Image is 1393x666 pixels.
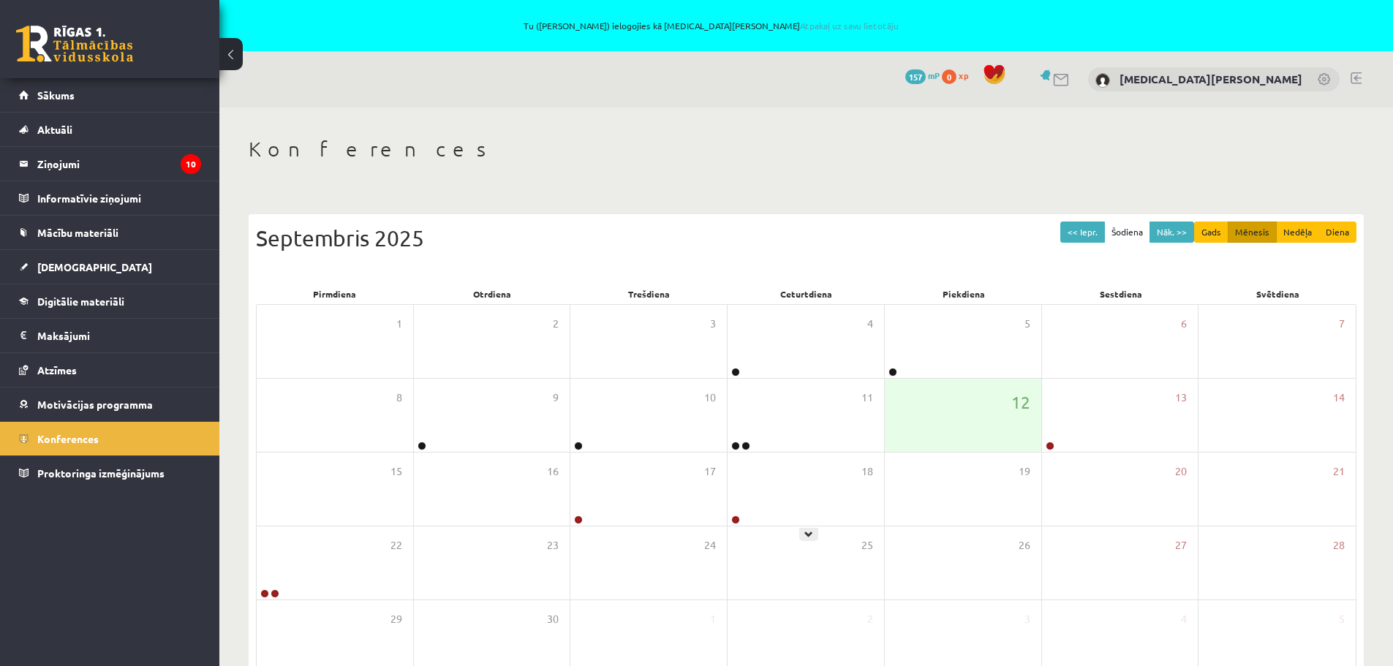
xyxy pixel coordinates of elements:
span: 27 [1175,537,1187,553]
img: Nikita Gendeļmans [1095,73,1110,88]
button: Mēnesis [1228,222,1277,243]
span: 0 [942,69,956,84]
div: Pirmdiena [256,284,413,304]
a: Konferences [19,422,201,455]
span: 1 [710,611,716,627]
div: Septembris 2025 [256,222,1356,254]
span: 2 [867,611,873,627]
i: 10 [181,154,201,174]
span: 10 [704,390,716,406]
div: Ceturtdiena [728,284,885,304]
span: 13 [1175,390,1187,406]
a: Maksājumi [19,319,201,352]
a: [MEDICAL_DATA][PERSON_NAME] [1120,72,1302,86]
legend: Informatīvie ziņojumi [37,181,201,215]
a: Atpakaļ uz savu lietotāju [800,20,899,31]
span: 5 [1339,611,1345,627]
span: 18 [861,463,873,480]
span: 9 [553,390,559,406]
a: Ziņojumi10 [19,147,201,181]
a: Mācību materiāli [19,216,201,249]
span: 6 [1181,316,1187,332]
button: Nāk. >> [1149,222,1194,243]
span: 21 [1333,463,1345,480]
span: 157 [905,69,926,84]
div: Trešdiena [570,284,728,304]
button: Nedēļa [1276,222,1319,243]
div: Piekdiena [885,284,1042,304]
span: 14 [1333,390,1345,406]
a: Digitālie materiāli [19,284,201,318]
span: 5 [1024,316,1030,332]
span: 4 [867,316,873,332]
legend: Ziņojumi [37,147,201,181]
div: Otrdiena [413,284,570,304]
span: 16 [547,463,559,480]
a: Rīgas 1. Tālmācības vidusskola [16,26,133,62]
span: Digitālie materiāli [37,295,124,308]
span: 24 [704,537,716,553]
span: 29 [390,611,402,627]
a: 157 mP [905,69,940,81]
span: Tu ([PERSON_NAME]) ielogojies kā [MEDICAL_DATA][PERSON_NAME] [168,21,1254,30]
span: Konferences [37,432,99,445]
span: Mācību materiāli [37,226,118,239]
span: 23 [547,537,559,553]
a: [DEMOGRAPHIC_DATA] [19,250,201,284]
a: Proktoringa izmēģinājums [19,456,201,490]
span: 19 [1019,463,1030,480]
span: 1 [396,316,402,332]
span: 4 [1181,611,1187,627]
span: 15 [390,463,402,480]
a: 0 xp [942,69,975,81]
span: 11 [861,390,873,406]
span: 25 [861,537,873,553]
a: Sākums [19,78,201,112]
span: 28 [1333,537,1345,553]
span: Proktoringa izmēģinājums [37,466,165,480]
span: 3 [710,316,716,332]
span: [DEMOGRAPHIC_DATA] [37,260,152,273]
span: 30 [547,611,559,627]
span: Motivācijas programma [37,398,153,411]
a: Motivācijas programma [19,387,201,421]
span: Aktuāli [37,123,72,136]
a: Informatīvie ziņojumi [19,181,201,215]
button: Diena [1318,222,1356,243]
div: Svētdiena [1199,284,1356,304]
span: 3 [1024,611,1030,627]
span: 8 [396,390,402,406]
span: Sākums [37,88,75,102]
span: 22 [390,537,402,553]
span: 2 [553,316,559,332]
span: 20 [1175,463,1187,480]
button: Gads [1194,222,1228,243]
div: Sestdiena [1042,284,1199,304]
span: 17 [704,463,716,480]
h1: Konferences [249,137,1364,162]
span: 26 [1019,537,1030,553]
legend: Maksājumi [37,319,201,352]
span: 7 [1339,316,1345,332]
button: << Iepr. [1060,222,1105,243]
button: Šodiena [1104,222,1150,243]
span: Atzīmes [37,363,77,376]
a: Aktuāli [19,113,201,146]
span: mP [928,69,940,81]
span: xp [959,69,968,81]
span: 12 [1011,390,1030,415]
a: Atzīmes [19,353,201,387]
